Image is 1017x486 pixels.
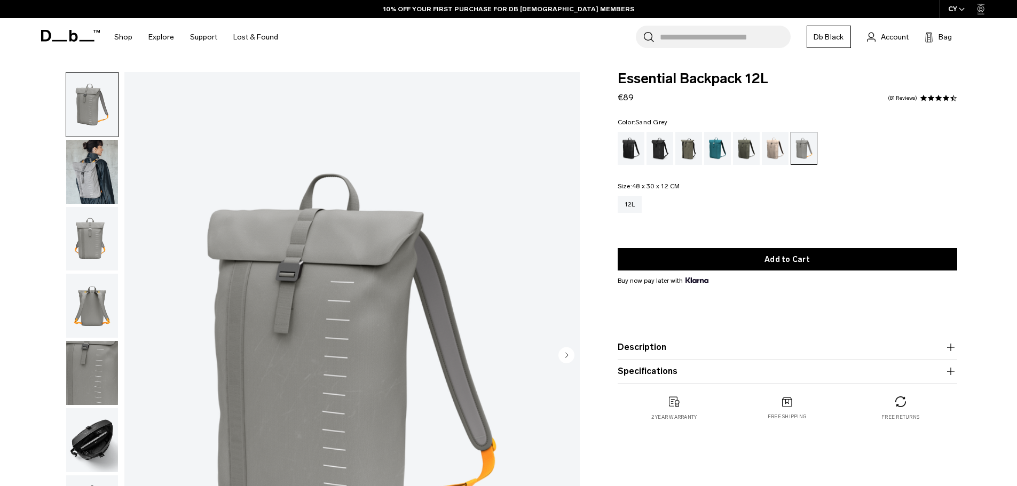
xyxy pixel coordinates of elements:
button: Essential Backpack 12L Sand Grey [66,72,119,137]
button: Add to Cart [618,248,957,270]
button: Specifications [618,365,957,378]
p: 2 year warranty [651,413,697,421]
a: Support [190,18,217,56]
a: Lost & Found [233,18,278,56]
span: €89 [618,92,634,102]
a: Account [867,30,909,43]
a: Explore [148,18,174,56]
a: Db Black [807,26,851,48]
p: Free returns [881,413,919,421]
p: Free shipping [768,413,807,420]
a: Charcoal Grey [647,132,673,165]
img: Essential Backpack 12L Sand Grey [66,274,118,338]
a: 12L [618,196,642,213]
button: Essential Backpack 12L Sand Grey [66,273,119,338]
span: Sand Grey [635,118,667,126]
a: Shop [114,18,132,56]
button: Description [618,341,957,354]
img: Essential Backpack 12L Sand Grey [66,140,118,204]
legend: Size: [618,183,680,189]
a: Black Out [618,132,644,165]
img: Essential Backpack 12L Sand Grey [66,207,118,271]
span: 48 x 30 x 12 CM [632,182,680,190]
img: Essential Backpack 12L Sand Grey [66,408,118,472]
a: Midnight Teal [704,132,731,165]
button: Next slide [558,347,574,365]
span: Buy now pay later with [618,276,708,285]
button: Essential Backpack 12L Sand Grey [66,206,119,272]
legend: Color: [618,119,668,125]
a: Sand Grey [791,132,817,165]
a: 10% OFF YOUR FIRST PURCHASE FOR DB [DEMOGRAPHIC_DATA] MEMBERS [383,4,634,14]
img: Essential Backpack 12L Sand Grey [66,341,118,405]
img: Essential Backpack 12L Sand Grey [66,73,118,137]
span: Account [881,31,909,43]
button: Essential Backpack 12L Sand Grey [66,139,119,204]
a: Fogbow Beige [762,132,789,165]
a: 81 reviews [888,95,917,101]
nav: Main Navigation [106,18,286,56]
img: {"height" => 20, "alt" => "Klarna"} [685,277,708,283]
span: Bag [939,31,952,43]
button: Essential Backpack 12L Sand Grey [66,408,119,473]
button: Bag [925,30,952,43]
a: Moss Green [733,132,760,165]
span: Essential Backpack 12L [618,72,957,86]
button: Essential Backpack 12L Sand Grey [66,340,119,405]
a: Forest Green [675,132,702,165]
